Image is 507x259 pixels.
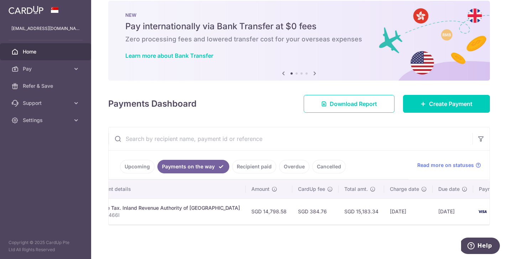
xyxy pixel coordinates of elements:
span: Download Report [330,100,377,108]
td: [DATE] [433,198,473,224]
a: Create Payment [403,95,490,113]
th: Payment details [87,180,246,198]
span: Support [23,100,70,107]
span: Total amt. [344,186,368,193]
p: S8834466I [93,212,240,219]
span: Settings [23,117,70,124]
h5: Pay internationally via Bank Transfer at $0 fees [125,21,473,32]
span: Home [23,48,70,55]
h6: Zero processing fees and lowered transfer cost for your overseas expenses [125,35,473,44]
a: Learn more about Bank Transfer [125,52,213,59]
a: Download Report [304,95,394,113]
div: Income Tax. Inland Revenue Authority of [GEOGRAPHIC_DATA] [93,204,240,212]
td: SGD 15,183.34 [339,198,384,224]
h4: Payments Dashboard [108,97,197,110]
a: Cancelled [312,160,346,173]
span: Create Payment [429,100,472,108]
span: Charge date [390,186,419,193]
a: Upcoming [120,160,155,173]
td: SGD 384.76 [292,198,339,224]
span: Pay [23,65,70,72]
span: Read more on statuses [417,162,474,169]
img: Bank transfer banner [108,1,490,81]
span: Amount [251,186,270,193]
p: NEW [125,12,473,18]
iframe: Opens a widget where you can find more information [461,238,500,255]
td: SGD 14,798.58 [246,198,292,224]
span: Due date [438,186,460,193]
span: Refer & Save [23,82,70,90]
a: Payments on the way [157,160,229,173]
td: [DATE] [384,198,433,224]
input: Search by recipient name, payment id or reference [109,127,472,150]
span: CardUp fee [298,186,325,193]
a: Overdue [279,160,309,173]
p: [EMAIL_ADDRESS][DOMAIN_NAME] [11,25,80,32]
img: Bank Card [475,207,490,216]
a: Recipient paid [232,160,276,173]
img: CardUp [9,6,43,14]
a: Read more on statuses [417,162,481,169]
